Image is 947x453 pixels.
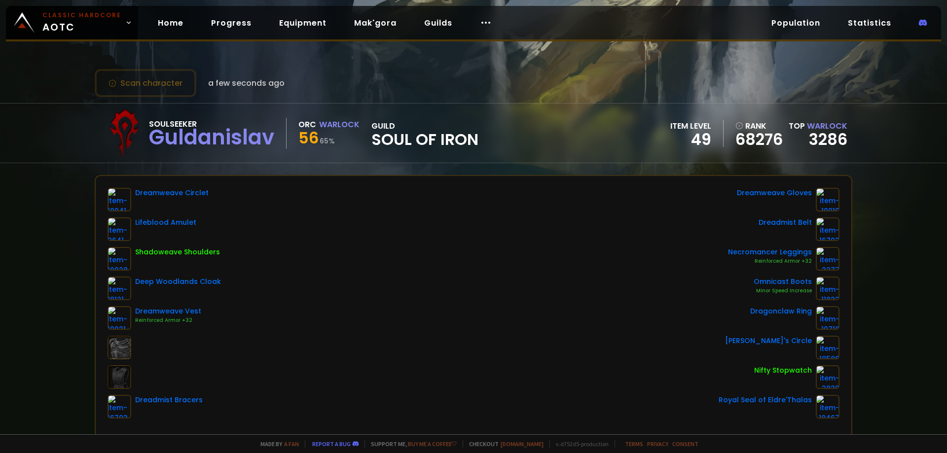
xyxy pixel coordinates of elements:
[647,440,668,448] a: Privacy
[108,217,131,241] img: item-9641
[42,11,121,35] span: AOTC
[312,440,351,448] a: Report a bug
[759,217,812,228] div: Dreadmist Belt
[754,365,812,376] div: Nifty Stopwatch
[816,277,839,300] img: item-11822
[149,118,274,130] div: Soulseeker
[625,440,643,448] a: Terms
[108,247,131,271] img: item-10028
[149,130,274,145] div: Guldanislav
[150,13,191,33] a: Home
[750,306,812,316] div: Dragonclaw Ring
[108,277,131,300] img: item-19121
[816,336,839,359] img: item-18586
[416,13,460,33] a: Guilds
[754,277,812,287] div: Omnicast Boots
[6,6,138,39] a: Classic HardcoreAOTC
[816,365,839,389] img: item-2820
[364,440,457,448] span: Support me,
[135,395,203,405] div: Dreadmist Bracers
[319,118,360,131] div: Warlock
[203,13,259,33] a: Progress
[408,440,457,448] a: Buy me a coffee
[135,306,201,316] div: Dreamweave Vest
[764,13,828,33] a: Population
[735,132,783,147] a: 68276
[135,247,220,257] div: Shadoweave Shoulders
[737,188,812,198] div: Dreamweave Gloves
[840,13,899,33] a: Statistics
[371,132,478,147] span: Soul of Iron
[816,306,839,330] img: item-10710
[672,440,698,448] a: Consent
[108,306,131,330] img: item-10021
[298,127,319,149] span: 56
[725,336,812,346] div: [PERSON_NAME]'s Circle
[719,395,812,405] div: Royal Seal of Eldre'Thalas
[284,440,299,448] a: a fan
[501,440,544,448] a: [DOMAIN_NAME]
[789,120,847,132] div: Top
[108,395,131,418] img: item-16703
[549,440,609,448] span: v. d752d5 - production
[255,440,299,448] span: Made by
[670,132,711,147] div: 49
[346,13,404,33] a: Mak'gora
[463,440,544,448] span: Checkout
[42,11,121,20] small: Classic Hardcore
[728,257,812,265] div: Reinforced Armor +32
[208,77,285,89] span: a few seconds ago
[135,217,196,228] div: Lifeblood Amulet
[271,13,334,33] a: Equipment
[371,120,478,147] div: guild
[135,277,221,287] div: Deep Woodlands Cloak
[298,118,316,131] div: Orc
[816,247,839,271] img: item-2277
[108,188,131,211] img: item-10041
[135,316,201,324] div: Reinforced Armor +32
[816,188,839,211] img: item-10019
[754,287,812,295] div: Minor Speed Increase
[728,247,812,257] div: Necromancer Leggings
[670,120,711,132] div: item level
[816,217,839,241] img: item-16702
[735,120,783,132] div: rank
[95,69,196,97] button: Scan character
[809,128,847,150] a: 3286
[135,188,209,198] div: Dreamweave Circlet
[816,395,839,418] img: item-18467
[320,136,335,146] small: 65 %
[807,120,847,132] span: Warlock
